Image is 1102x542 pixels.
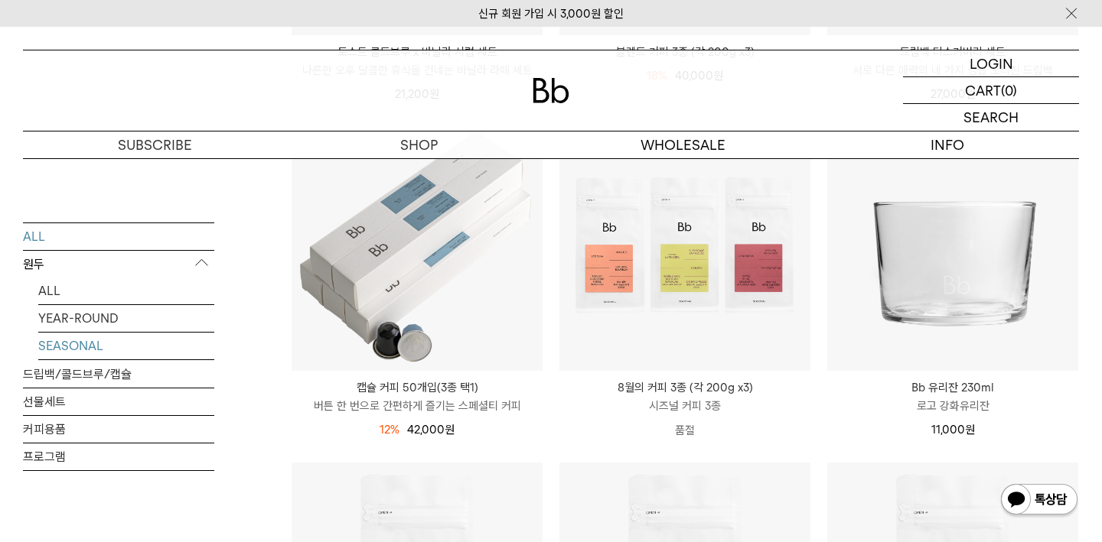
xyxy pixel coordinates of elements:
a: 커피용품 [23,415,214,442]
p: 캡슐 커피 50개입(3종 택1) [292,378,543,397]
p: INFO [815,131,1079,158]
p: 로고 강화유리잔 [827,397,1078,415]
a: SHOP [287,131,551,158]
a: 선물세트 [23,388,214,414]
a: YEAR-ROUND [38,304,214,331]
img: 캡슐 커피 50개입(3종 택1) [292,120,543,371]
a: 신규 회원 가입 시 3,000원 할인 [478,7,624,21]
a: Bb 유리잔 230ml 로고 강화유리잔 [827,378,1078,415]
div: 12% [380,420,399,439]
p: CART [965,77,1001,103]
img: 8월의 커피 3종 (각 200g x3) [559,120,810,371]
span: 원 [965,423,975,437]
p: WHOLESALE [551,131,815,158]
a: CART (0) [903,77,1079,104]
p: 품절 [559,415,810,446]
a: LOGIN [903,50,1079,77]
a: 프로그램 [23,443,214,469]
a: ALL [23,222,214,249]
a: SEASONAL [38,332,214,359]
a: 8월의 커피 3종 (각 200g x3) 시즈널 커피 3종 [559,378,810,415]
a: SUBSCRIBE [23,131,287,158]
a: ALL [38,277,214,303]
p: Bb 유리잔 230ml [827,378,1078,397]
a: 드립백/콜드브루/캡슐 [23,360,214,387]
p: LOGIN [970,50,1013,76]
p: 8월의 커피 3종 (각 200g x3) [559,378,810,397]
p: (0) [1001,77,1017,103]
p: 시즈널 커피 3종 [559,397,810,415]
a: 캡슐 커피 50개입(3종 택1) 버튼 한 번으로 간편하게 즐기는 스페셜티 커피 [292,378,543,415]
span: 원 [445,423,455,437]
p: 원두 [23,250,214,277]
img: Bb 유리잔 230ml [827,120,1078,371]
span: 42,000 [407,423,455,437]
img: 카카오톡 채널 1:1 채팅 버튼 [999,482,1079,519]
p: SEARCH [963,104,1019,131]
img: 로고 [533,78,569,103]
span: 11,000 [931,423,975,437]
p: 버튼 한 번으로 간편하게 즐기는 스페셜티 커피 [292,397,543,415]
